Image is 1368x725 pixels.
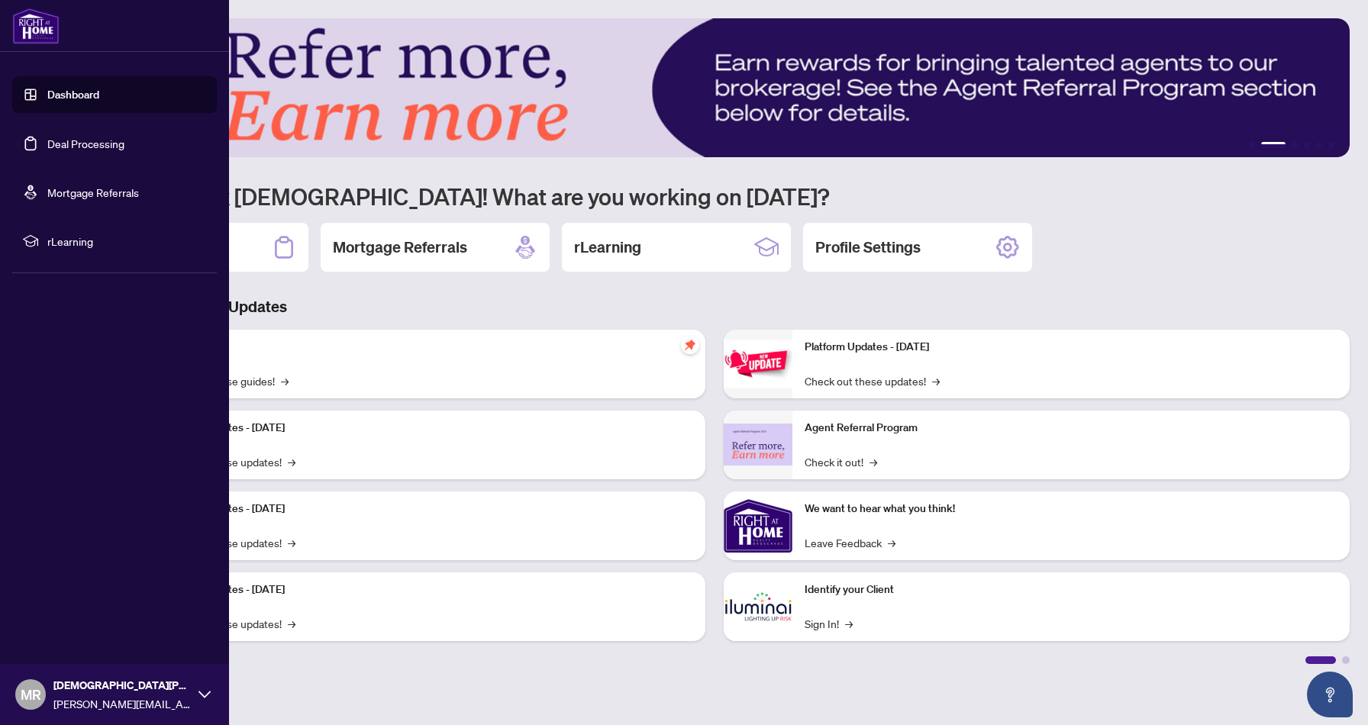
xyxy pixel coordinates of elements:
h1: Welcome back [DEMOGRAPHIC_DATA]! What are you working on [DATE]? [79,182,1350,211]
p: Identify your Client [805,582,1337,598]
img: Platform Updates - June 23, 2025 [724,340,792,388]
a: Check it out!→ [805,453,877,470]
a: Mortgage Referrals [47,185,139,199]
h2: rLearning [574,237,641,258]
p: We want to hear what you think! [805,501,1337,517]
span: [PERSON_NAME][EMAIL_ADDRESS][DOMAIN_NAME] [53,695,191,712]
span: → [888,534,895,551]
p: Agent Referral Program [805,420,1337,437]
a: Leave Feedback→ [805,534,895,551]
button: Open asap [1307,672,1353,717]
button: 1 [1249,142,1255,148]
a: Dashboard [47,88,99,101]
img: We want to hear what you think! [724,491,792,560]
span: pushpin [681,336,699,354]
img: logo [12,8,60,44]
a: Check out these updates!→ [805,372,940,389]
p: Platform Updates - [DATE] [160,420,693,437]
span: → [288,615,295,632]
p: Platform Updates - [DATE] [805,339,1337,356]
h3: Brokerage & Industry Updates [79,296,1350,317]
button: 5 [1316,142,1322,148]
button: 6 [1328,142,1334,148]
span: → [845,615,853,632]
button: 3 [1292,142,1298,148]
button: 2 [1261,142,1286,148]
span: → [281,372,289,389]
span: → [870,453,877,470]
button: 4 [1304,142,1310,148]
span: [DEMOGRAPHIC_DATA][PERSON_NAME] [53,677,191,694]
span: → [288,453,295,470]
a: Deal Processing [47,137,124,150]
span: → [932,372,940,389]
h2: Profile Settings [815,237,921,258]
p: Platform Updates - [DATE] [160,501,693,517]
img: Identify your Client [724,572,792,641]
img: Agent Referral Program [724,424,792,466]
p: Self-Help [160,339,693,356]
span: rLearning [47,233,206,250]
img: Slide 1 [79,18,1350,157]
h2: Mortgage Referrals [333,237,467,258]
span: MR [21,684,41,705]
span: → [288,534,295,551]
a: Sign In!→ [805,615,853,632]
p: Platform Updates - [DATE] [160,582,693,598]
